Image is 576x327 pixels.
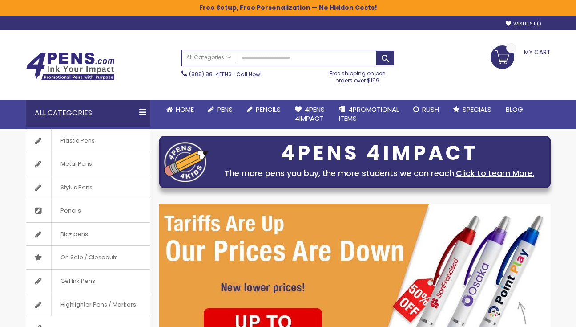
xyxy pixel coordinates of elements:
span: 4Pens 4impact [295,105,325,123]
a: Metal Pens [26,152,150,176]
a: Rush [406,100,446,119]
a: Pencils [26,199,150,222]
span: Home [176,105,194,114]
span: Bic® pens [51,223,97,246]
a: All Categories [182,50,235,65]
a: 4PROMOTIONALITEMS [332,100,406,129]
a: Click to Learn More. [456,168,534,179]
a: Home [159,100,201,119]
span: Specials [463,105,491,114]
span: - Call Now! [189,70,262,78]
a: Specials [446,100,499,119]
a: Wishlist [506,20,541,27]
span: All Categories [186,54,231,61]
span: On Sale / Closeouts [51,246,127,269]
a: Pencils [240,100,288,119]
span: Metal Pens [51,152,101,176]
span: Highlighter Pens / Markers [51,293,145,316]
a: Gel Ink Pens [26,270,150,293]
img: four_pen_logo.png [164,142,209,182]
span: Rush [422,105,439,114]
a: Stylus Pens [26,176,150,199]
a: Blog [499,100,530,119]
div: The more pens you buy, the more students we can reach. [213,167,546,180]
a: Highlighter Pens / Markers [26,293,150,316]
span: Pens [217,105,233,114]
span: Plastic Pens [51,129,104,152]
span: Stylus Pens [51,176,101,199]
span: Gel Ink Pens [51,270,104,293]
a: Bic® pens [26,223,150,246]
span: Pencils [256,105,281,114]
img: 4Pens Custom Pens and Promotional Products [26,52,115,81]
a: Pens [201,100,240,119]
a: On Sale / Closeouts [26,246,150,269]
span: Blog [506,105,523,114]
a: (888) 88-4PENS [189,70,232,78]
div: 4PENS 4IMPACT [213,144,546,163]
div: All Categories [26,100,150,127]
a: Plastic Pens [26,129,150,152]
span: Pencils [51,199,90,222]
span: 4PROMOTIONAL ITEMS [339,105,399,123]
div: Free shipping on pen orders over $199 [320,66,395,84]
a: 4Pens4impact [288,100,332,129]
